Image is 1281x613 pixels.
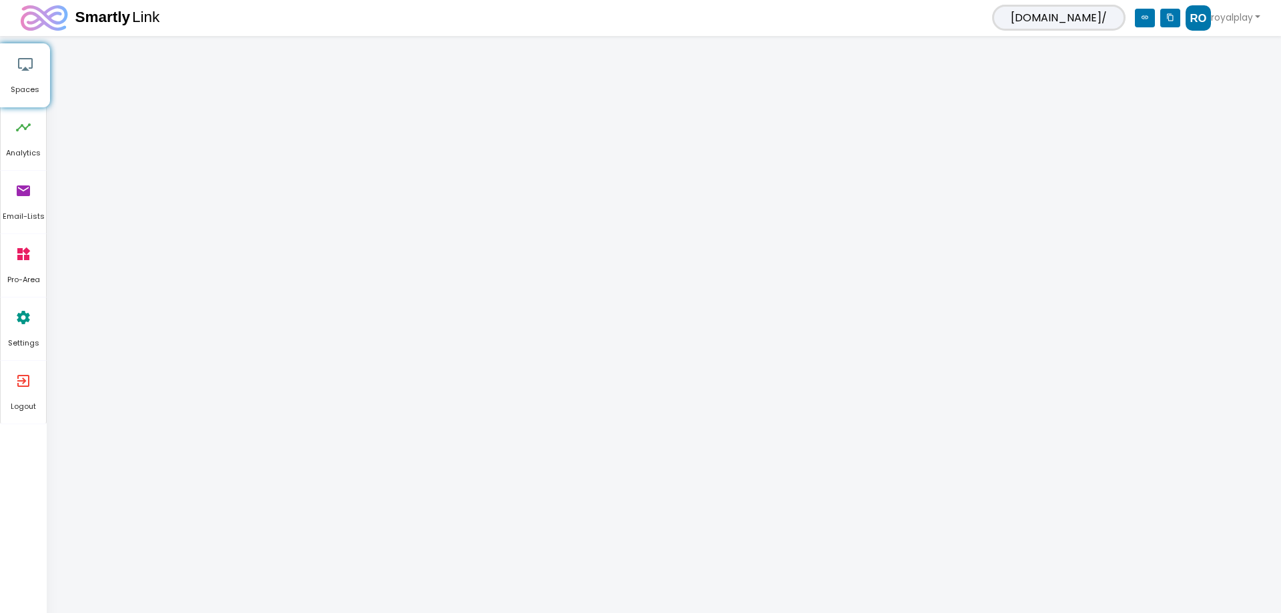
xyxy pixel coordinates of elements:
[21,5,161,31] img: logo.svg
[1,171,46,233] a: email Email-Lists
[1135,9,1155,27] i: link
[1,274,46,286] span: Pro-Area
[15,361,31,401] i: exit_to_app
[1160,9,1180,27] i: content_copy
[1,107,46,170] a: timeline Analytics
[1,401,46,413] span: Logout
[17,44,33,84] i: airplay
[15,234,31,274] i: widgets
[1,84,49,96] span: Spaces
[1,234,46,297] a: widgets Pro-Area
[15,107,31,147] i: timeline
[1,147,46,159] span: Analytics
[992,5,1126,31] span: [DOMAIN_NAME]/
[1186,5,1260,31] a: royalplay
[15,297,31,338] i: settings
[15,171,31,211] i: email
[1,297,46,360] a: settings Settings
[1,44,49,107] a: airplay Spaces
[1,338,46,350] span: Settings
[1,361,46,424] a: exit_to_app Logout
[1,211,46,223] span: Email-Lists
